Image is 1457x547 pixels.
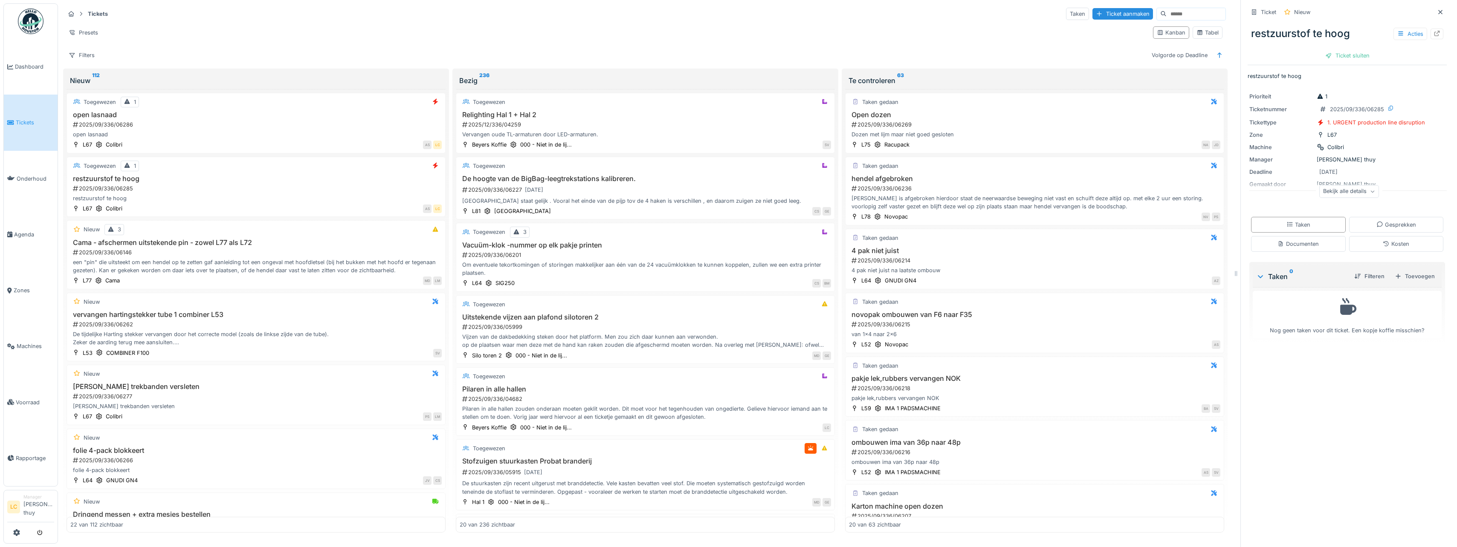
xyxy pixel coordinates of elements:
[1393,28,1427,40] div: Acties
[885,340,908,348] div: Novopac
[524,468,542,476] div: [DATE]
[460,405,831,421] div: Pilaren in alle hallen zouden onderaan moeten geklit worden. Dit moet voor het tegenhouden van on...
[1317,92,1327,101] div: 1
[460,111,831,119] h3: Relighting Hal 1 + Hal 2
[472,351,502,360] div: Silo toren 2
[473,444,505,452] div: Toegewezen
[433,204,442,213] div: LC
[1202,141,1210,149] div: NA
[460,521,515,529] div: 20 van 236 zichtbaar
[105,276,120,285] div: Cama
[460,385,831,393] h3: Pilaren in alle hallen
[479,75,490,86] sup: 236
[70,521,123,529] div: 22 van 112 zichtbaar
[4,39,58,95] a: Dashboard
[1319,185,1379,198] div: Bekijk alle details
[1249,131,1313,139] div: Zone
[70,130,442,138] div: open lasnaad
[70,111,442,119] h3: open lasnaad
[70,175,442,183] h3: restzuurstof te hoog
[23,494,54,520] li: [PERSON_NAME] thuy
[861,404,871,412] div: L59
[1249,155,1313,164] div: Manager
[84,225,100,233] div: Nieuw
[18,9,43,34] img: Badge_color-CXgf-gQk.svg
[849,374,1220,383] h3: pakje lek,rubbers vervangen NOK
[460,479,831,495] div: De stuurkasten zijn recent uitgerust met branddetectie. Vele kasten bevatten veel stof. Die moete...
[862,234,898,242] div: Taken gedaan
[423,412,432,421] div: PS
[84,298,100,306] div: Nieuw
[472,498,484,506] div: Hal 1
[84,434,100,442] div: Nieuw
[70,311,442,319] h3: vervangen hartingstekker tube 1 combiner L53
[70,446,442,455] h3: folie 4-pack blokkeert
[1148,49,1211,61] div: Volgorde op Deadline
[1202,213,1210,221] div: NV
[433,412,442,421] div: LM
[516,351,567,360] div: 000 - Niet in de lij...
[862,162,898,170] div: Taken gedaan
[70,330,442,346] div: De tijdelijke Harting stekker vervangen door het correcte model (zoals de linkse zijde van de tub...
[851,384,1220,392] div: 2025/09/336/06218
[849,502,1220,510] h3: Karton machine open dozen
[84,162,116,170] div: Toegewezen
[70,194,442,202] div: restzuurstof te hoog
[84,370,100,378] div: Nieuw
[70,258,442,274] div: een "pin" die uitsteekt om een hendel op te zetten gaf aanleiding tot een ongeval met hoofdletsel...
[849,75,1221,86] div: Te controleren
[461,395,831,403] div: 2025/09/336/04682
[849,111,1220,119] h3: Open dozen
[849,330,1220,338] div: van 1x4 naar 2x6
[134,162,136,170] div: 1
[1289,271,1293,282] sup: 0
[884,213,908,221] div: Novopac
[1248,72,1447,80] p: restzuurstof te hoog
[523,228,527,236] div: 3
[849,311,1220,319] h3: novopak ombouwen van F6 naar F35
[473,228,505,236] div: Toegewezen
[1249,143,1313,151] div: Machine
[106,204,122,213] div: Colibri
[433,476,442,485] div: CS
[1327,118,1425,127] div: 1. URGENT production line disruption
[1261,8,1276,16] div: Ticket
[1202,468,1210,477] div: AS
[1212,404,1220,413] div: SV
[65,26,102,39] div: Presets
[520,423,572,432] div: 000 - Niet in de lij...
[460,313,831,321] h3: Uitstekende vijzen aan plafond silotoren 2
[460,241,831,249] h3: Vacuüm-klok -nummer op elk pakje printen
[433,141,442,149] div: LC
[525,186,543,194] div: [DATE]
[897,75,904,86] sup: 63
[494,207,551,215] div: [GEOGRAPHIC_DATA]
[72,392,442,400] div: 2025/09/336/06277
[461,323,831,331] div: 2025/09/336/05999
[15,63,54,71] span: Dashboard
[849,438,1220,446] h3: ombouwen ima van 36p naar 48p
[1157,29,1185,37] div: Kanban
[823,141,831,149] div: SV
[1330,105,1384,113] div: 2025/09/336/06285
[1391,271,1438,282] div: Toevoegen
[72,121,442,129] div: 2025/09/336/06286
[14,286,54,294] span: Zones
[461,251,831,259] div: 2025/09/336/06201
[849,521,901,529] div: 20 van 63 zichtbaar
[520,141,572,149] div: 000 - Niet in de lij...
[70,466,442,474] div: folie 4-pack blokkeert
[72,456,442,464] div: 2025/09/336/06266
[4,207,58,262] a: Agenda
[823,351,831,360] div: GE
[1327,143,1344,151] div: Colibri
[83,412,92,420] div: L67
[423,476,432,485] div: JV
[473,372,505,380] div: Toegewezen
[1286,221,1310,229] div: Taken
[118,225,121,233] div: 3
[849,130,1220,138] div: Dozen met lijm maar niet goed gesloten
[861,213,871,221] div: L78
[84,10,111,18] strong: Tickets
[461,467,831,478] div: 2025/09/336/05915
